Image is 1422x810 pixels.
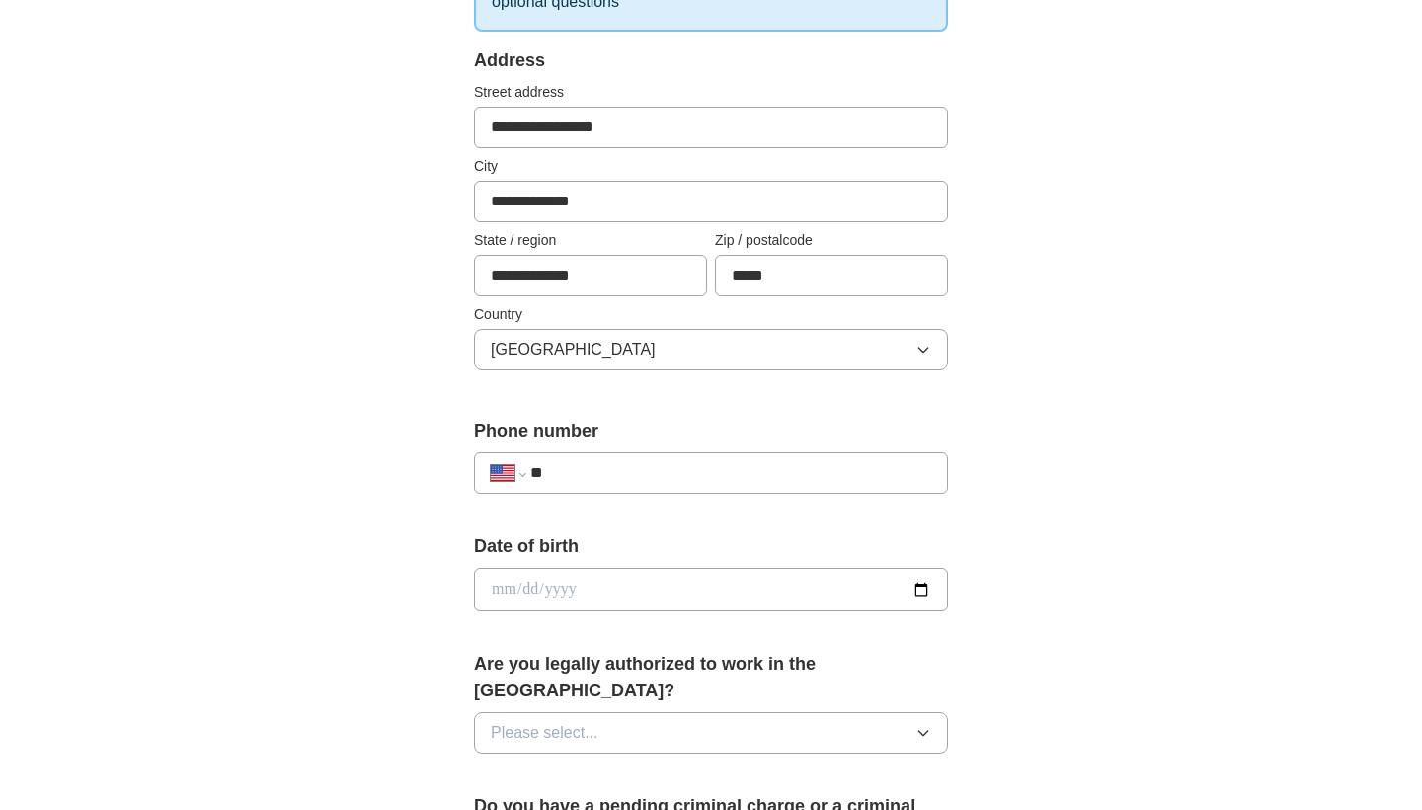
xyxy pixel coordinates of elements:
[474,651,948,704] label: Are you legally authorized to work in the [GEOGRAPHIC_DATA]?
[474,82,948,103] label: Street address
[715,230,948,251] label: Zip / postalcode
[474,230,707,251] label: State / region
[491,338,656,362] span: [GEOGRAPHIC_DATA]
[474,47,948,74] div: Address
[474,156,948,177] label: City
[491,721,598,745] span: Please select...
[474,712,948,754] button: Please select...
[474,304,948,325] label: Country
[474,533,948,560] label: Date of birth
[474,418,948,445] label: Phone number
[474,329,948,370] button: [GEOGRAPHIC_DATA]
